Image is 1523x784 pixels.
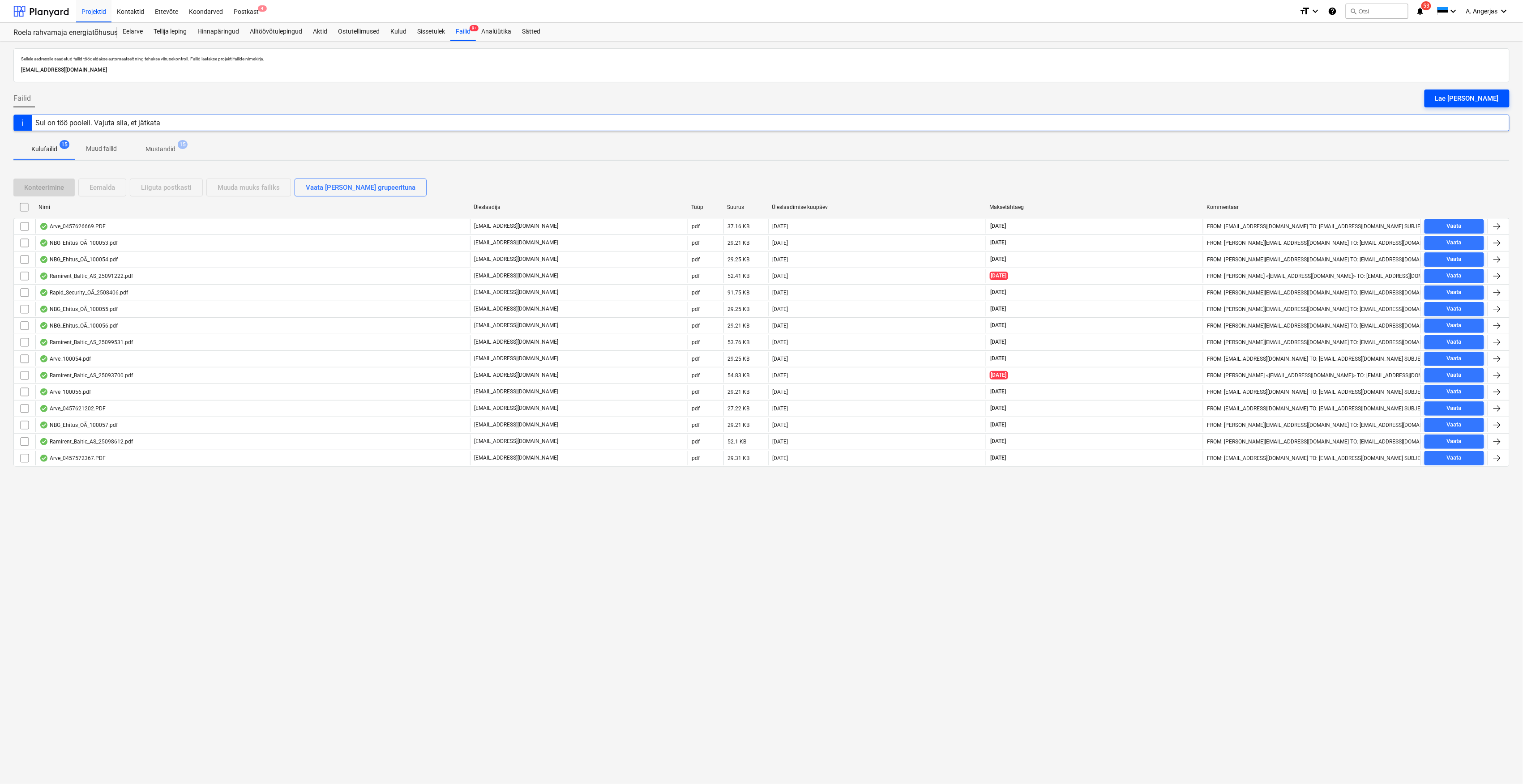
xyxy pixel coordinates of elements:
[1346,4,1408,19] button: Otsi
[772,389,788,395] div: [DATE]
[1310,6,1321,17] i: keyboard_arrow_down
[474,272,558,280] p: [EMAIL_ADDRESS][DOMAIN_NAME]
[727,339,749,345] div: 53.76 KB
[990,421,1007,429] span: [DATE]
[1425,302,1484,316] button: Vaata
[727,439,746,445] div: 52.1 KB
[1447,403,1462,413] div: Vaata
[1299,6,1310,17] i: format_size
[990,338,1007,346] span: [DATE]
[727,422,749,428] div: 29.21 KB
[517,23,546,41] a: Sätted
[990,355,1007,362] span: [DATE]
[474,305,558,313] p: [EMAIL_ADDRESS][DOMAIN_NAME]
[692,439,700,445] div: pdf
[990,371,1008,379] span: [DATE]
[474,438,558,445] p: [EMAIL_ADDRESS][DOMAIN_NAME]
[691,204,720,210] div: Tüüp
[990,239,1007,247] span: [DATE]
[39,355,91,362] div: Arve_100054.pdf
[727,273,749,279] div: 52.41 KB
[1447,453,1462,463] div: Vaata
[990,322,1007,329] span: [DATE]
[39,422,118,429] div: NBG_Ehitus_OÃ_100057.pdf
[39,339,133,346] div: Ramirent_Baltic_AS_25099531.pdf
[1447,304,1462,314] div: Vaata
[727,256,749,263] div: 29.25 KB
[39,322,48,329] div: Andmed failist loetud
[21,65,1502,75] p: [EMAIL_ADDRESS][DOMAIN_NAME]
[39,339,48,346] div: Andmed failist loetud
[772,323,788,329] div: [DATE]
[727,290,749,296] div: 91.75 KB
[39,204,466,210] div: Nimi
[39,306,48,313] div: Andmed failist loetud
[692,339,700,345] div: pdf
[39,223,106,230] div: Arve_0457626669.PDF
[1447,254,1462,264] div: Vaata
[474,289,558,296] p: [EMAIL_ADDRESS][DOMAIN_NAME]
[692,356,700,362] div: pdf
[692,323,700,329] div: pdf
[692,422,700,428] div: pdf
[1425,236,1484,250] button: Vaata
[727,356,749,362] div: 29.25 KB
[39,239,118,247] div: NBG_Ehitus_OÃ_100053.pdf
[990,305,1007,313] span: [DATE]
[1425,401,1484,416] button: Vaata
[192,23,244,41] a: Hinnapäringud
[39,388,48,396] div: Andmed failist loetud
[474,322,558,329] p: [EMAIL_ADDRESS][DOMAIN_NAME]
[39,355,48,362] div: Andmed failist loetud
[470,25,479,31] span: 9+
[39,455,48,462] div: Andmed failist loetud
[1421,1,1431,10] span: 53
[39,223,48,230] div: Andmed failist loetud
[1425,285,1484,300] button: Vaata
[727,240,749,246] div: 29.21 KB
[39,273,48,280] div: Andmed failist loetud
[35,119,160,127] div: Sul on töö pooleli. Vajuta siia, et jätkata
[474,222,558,230] p: [EMAIL_ADDRESS][DOMAIN_NAME]
[1416,6,1425,17] i: notifications
[1447,271,1462,281] div: Vaata
[1425,418,1484,432] button: Vaata
[772,290,788,296] div: [DATE]
[39,372,133,379] div: Ramirent_Baltic_AS_25093700.pdf
[474,256,558,263] p: [EMAIL_ADDRESS][DOMAIN_NAME]
[772,223,788,230] div: [DATE]
[39,372,48,379] div: Andmed failist loetud
[60,140,69,149] span: 15
[1425,451,1484,465] button: Vaata
[39,322,118,329] div: NBG_Ehitus_OÃ_100056.pdf
[1207,204,1417,210] div: Kommentaar
[13,93,31,104] span: Failid
[772,204,982,210] div: Üleslaadimise kuupäev
[39,256,48,263] div: Andmed failist loetud
[474,421,558,429] p: [EMAIL_ADDRESS][DOMAIN_NAME]
[692,306,700,312] div: pdf
[39,422,48,429] div: Andmed failist loetud
[1425,335,1484,349] button: Vaata
[474,338,558,346] p: [EMAIL_ADDRESS][DOMAIN_NAME]
[692,240,700,246] div: pdf
[727,223,749,230] div: 37.16 KB
[1425,219,1484,234] button: Vaata
[990,438,1007,445] span: [DATE]
[476,23,517,41] a: Analüütika
[772,273,788,279] div: [DATE]
[1435,93,1499,104] div: Lae [PERSON_NAME]
[308,23,333,41] div: Aktid
[148,23,192,41] a: Tellija leping
[39,455,106,462] div: Arve_0457572367.PDF
[990,454,1007,462] span: [DATE]
[1447,387,1462,397] div: Vaata
[1425,435,1484,449] button: Vaata
[990,388,1007,396] span: [DATE]
[1425,352,1484,366] button: Vaata
[474,454,558,462] p: [EMAIL_ADDRESS][DOMAIN_NAME]
[1350,8,1357,15] span: search
[772,372,788,379] div: [DATE]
